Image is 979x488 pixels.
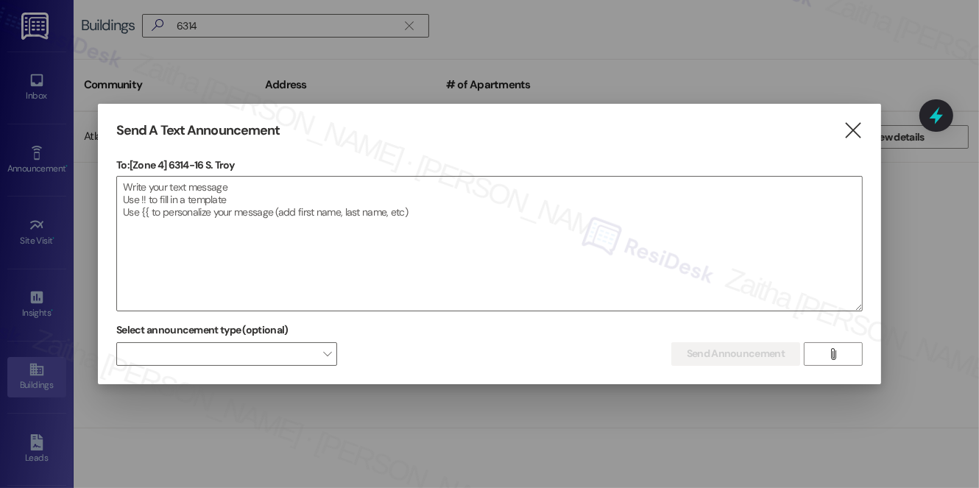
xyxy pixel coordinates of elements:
i:  [827,348,838,360]
i:  [843,123,863,138]
p: To: [Zone 4] 6314-16 S. Troy [116,158,863,172]
button: Send Announcement [671,342,800,366]
h3: Send A Text Announcement [116,122,280,139]
label: Select announcement type (optional) [116,319,289,342]
span: Send Announcement [687,346,785,361]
